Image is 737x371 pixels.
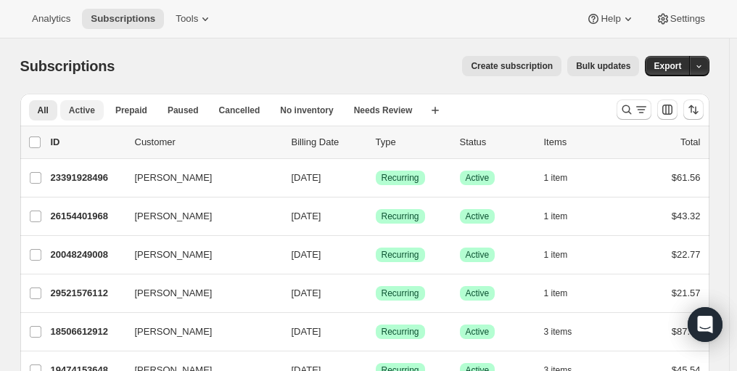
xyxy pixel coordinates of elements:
[672,211,701,221] span: $43.32
[544,211,568,222] span: 1 item
[647,9,714,29] button: Settings
[382,249,419,261] span: Recurring
[51,322,701,342] div: 18506612912[PERSON_NAME][DATE]SuccessRecurringSuccessActive3 items$87.97
[20,58,115,74] span: Subscriptions
[354,105,413,116] span: Needs Review
[126,166,271,189] button: [PERSON_NAME]
[51,135,123,150] p: ID
[51,171,123,185] p: 23391928496
[683,99,704,120] button: Sort the results
[176,13,198,25] span: Tools
[544,288,568,299] span: 1 item
[466,249,490,261] span: Active
[126,205,271,228] button: [PERSON_NAME]
[382,172,419,184] span: Recurring
[544,283,584,303] button: 1 item
[32,13,70,25] span: Analytics
[567,56,639,76] button: Bulk updates
[460,135,532,150] p: Status
[69,105,95,116] span: Active
[645,56,690,76] button: Export
[51,206,701,227] div: 26154401968[PERSON_NAME][DATE]SuccessRecurringSuccessActive1 item$43.32
[382,326,419,338] span: Recurring
[471,60,553,72] span: Create subscription
[51,168,701,188] div: 23391928496[PERSON_NAME][DATE]SuccessRecurringSuccessActive1 item$61.56
[292,249,321,260] span: [DATE]
[135,286,213,301] span: [PERSON_NAME]
[544,322,588,342] button: 3 items
[544,168,584,188] button: 1 item
[292,211,321,221] span: [DATE]
[51,245,701,265] div: 20048249008[PERSON_NAME][DATE]SuccessRecurringSuccessActive1 item$22.77
[544,249,568,261] span: 1 item
[51,209,123,224] p: 26154401968
[51,325,123,339] p: 18506612912
[51,248,123,262] p: 20048249008
[466,211,490,222] span: Active
[462,56,561,76] button: Create subscription
[168,105,199,116] span: Paused
[672,172,701,183] span: $61.56
[91,13,155,25] span: Subscriptions
[135,209,213,224] span: [PERSON_NAME]
[126,320,271,343] button: [PERSON_NAME]
[115,105,147,116] span: Prepaid
[672,326,701,337] span: $87.97
[382,288,419,299] span: Recurring
[82,9,164,29] button: Subscriptions
[672,288,701,298] span: $21.57
[38,105,49,116] span: All
[657,99,678,120] button: Customize table column order and visibility
[466,326,490,338] span: Active
[466,172,490,184] span: Active
[126,282,271,305] button: [PERSON_NAME]
[51,135,701,150] div: IDCustomerBilling DateTypeStatusItemsTotal
[544,245,584,265] button: 1 item
[601,13,620,25] span: Help
[576,60,630,72] span: Bulk updates
[167,9,221,29] button: Tools
[135,171,213,185] span: [PERSON_NAME]
[424,100,447,121] button: Create new view
[292,135,364,150] p: Billing Date
[382,211,419,222] span: Recurring
[544,206,584,227] button: 1 item
[126,243,271,266] button: [PERSON_NAME]
[292,326,321,337] span: [DATE]
[135,248,213,262] span: [PERSON_NAME]
[376,135,448,150] div: Type
[219,105,260,116] span: Cancelled
[292,172,321,183] span: [DATE]
[466,288,490,299] span: Active
[51,283,701,303] div: 29521576112[PERSON_NAME][DATE]SuccessRecurringSuccessActive1 item$21.57
[544,326,572,338] span: 3 items
[672,249,701,260] span: $22.77
[135,135,280,150] p: Customer
[544,135,617,150] div: Items
[23,9,79,29] button: Analytics
[292,288,321,298] span: [DATE]
[544,172,568,184] span: 1 item
[670,13,705,25] span: Settings
[617,99,651,120] button: Search and filter results
[654,60,681,72] span: Export
[680,135,700,150] p: Total
[688,307,722,342] div: Open Intercom Messenger
[51,286,123,301] p: 29521576112
[135,325,213,339] span: [PERSON_NAME]
[280,105,333,116] span: No inventory
[577,9,643,29] button: Help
